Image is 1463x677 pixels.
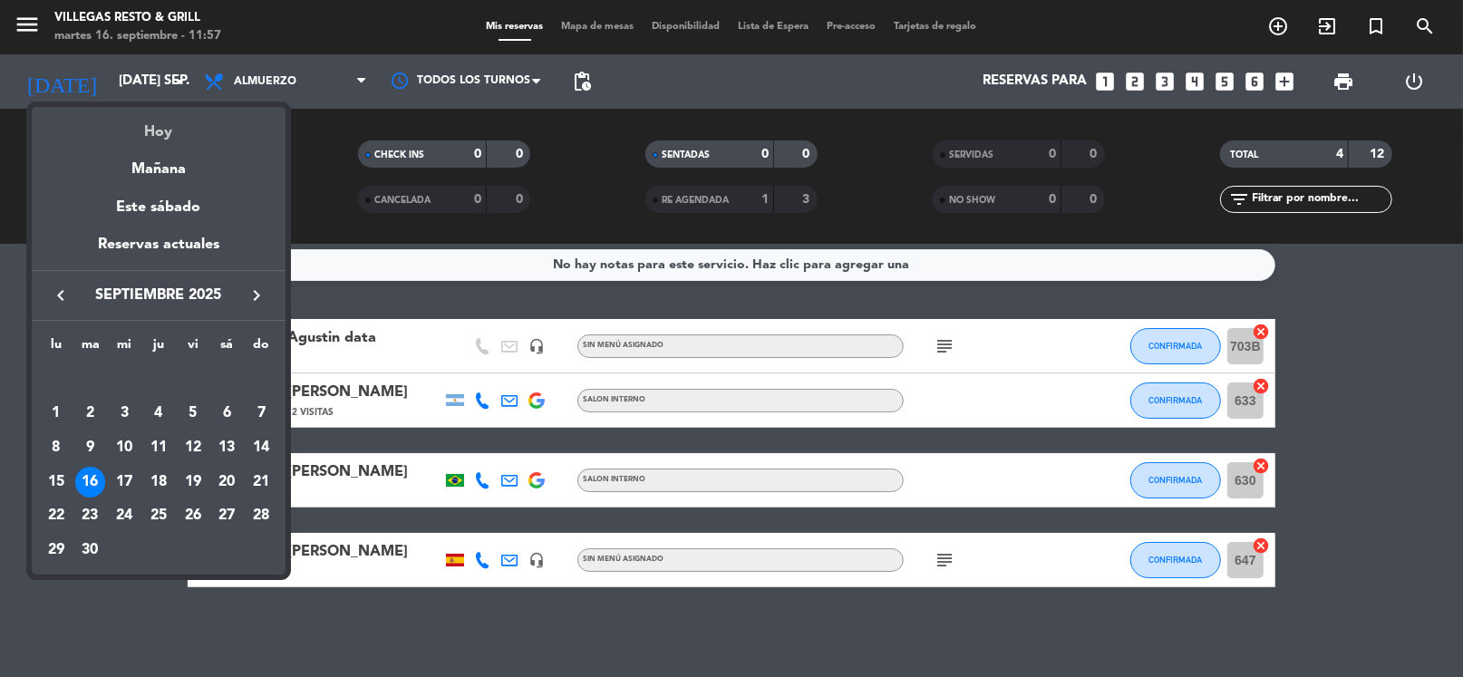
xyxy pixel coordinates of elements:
button: keyboard_arrow_right [240,284,273,307]
td: 14 de septiembre de 2025 [244,430,278,465]
td: 28 de septiembre de 2025 [244,499,278,534]
i: keyboard_arrow_right [246,285,267,306]
div: 1 [41,398,72,429]
div: 16 [75,467,106,498]
td: 4 de septiembre de 2025 [141,396,176,430]
td: 23 de septiembre de 2025 [73,499,108,534]
td: SEP. [39,363,278,397]
div: 7 [246,398,276,429]
th: martes [73,334,108,363]
th: miércoles [107,334,141,363]
div: 29 [41,535,72,566]
div: 3 [109,398,140,429]
div: 30 [75,535,106,566]
div: 25 [143,500,174,531]
div: 13 [211,432,242,463]
td: 7 de septiembre de 2025 [244,396,278,430]
td: 10 de septiembre de 2025 [107,430,141,465]
div: 2 [75,398,106,429]
td: 24 de septiembre de 2025 [107,499,141,534]
div: Hoy [32,107,286,144]
div: 9 [75,432,106,463]
td: 20 de septiembre de 2025 [210,465,245,499]
button: keyboard_arrow_left [44,284,77,307]
div: 21 [246,467,276,498]
td: 3 de septiembre de 2025 [107,396,141,430]
div: 6 [211,398,242,429]
div: Reservas actuales [32,233,286,270]
th: domingo [244,334,278,363]
td: 29 de septiembre de 2025 [39,533,73,567]
td: 12 de septiembre de 2025 [176,430,210,465]
div: 23 [75,500,106,531]
td: 30 de septiembre de 2025 [73,533,108,567]
td: 22 de septiembre de 2025 [39,499,73,534]
span: septiembre 2025 [77,284,240,307]
div: 22 [41,500,72,531]
td: 26 de septiembre de 2025 [176,499,210,534]
td: 18 de septiembre de 2025 [141,465,176,499]
div: 17 [109,467,140,498]
div: 11 [143,432,174,463]
div: 10 [109,432,140,463]
th: sábado [210,334,245,363]
div: 27 [211,500,242,531]
div: Este sábado [32,182,286,233]
div: 24 [109,500,140,531]
th: lunes [39,334,73,363]
td: 16 de septiembre de 2025 [73,465,108,499]
td: 15 de septiembre de 2025 [39,465,73,499]
div: 12 [178,432,208,463]
td: 11 de septiembre de 2025 [141,430,176,465]
div: 18 [143,467,174,498]
td: 9 de septiembre de 2025 [73,430,108,465]
i: keyboard_arrow_left [50,285,72,306]
div: 20 [211,467,242,498]
div: 5 [178,398,208,429]
td: 19 de septiembre de 2025 [176,465,210,499]
td: 13 de septiembre de 2025 [210,430,245,465]
td: 25 de septiembre de 2025 [141,499,176,534]
th: viernes [176,334,210,363]
div: Mañana [32,144,286,181]
div: 19 [178,467,208,498]
td: 6 de septiembre de 2025 [210,396,245,430]
td: 27 de septiembre de 2025 [210,499,245,534]
div: 15 [41,467,72,498]
td: 1 de septiembre de 2025 [39,396,73,430]
td: 8 de septiembre de 2025 [39,430,73,465]
th: jueves [141,334,176,363]
div: 8 [41,432,72,463]
td: 5 de septiembre de 2025 [176,396,210,430]
td: 17 de septiembre de 2025 [107,465,141,499]
div: 28 [246,500,276,531]
div: 26 [178,500,208,531]
div: 14 [246,432,276,463]
div: 4 [143,398,174,429]
td: 21 de septiembre de 2025 [244,465,278,499]
td: 2 de septiembre de 2025 [73,396,108,430]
